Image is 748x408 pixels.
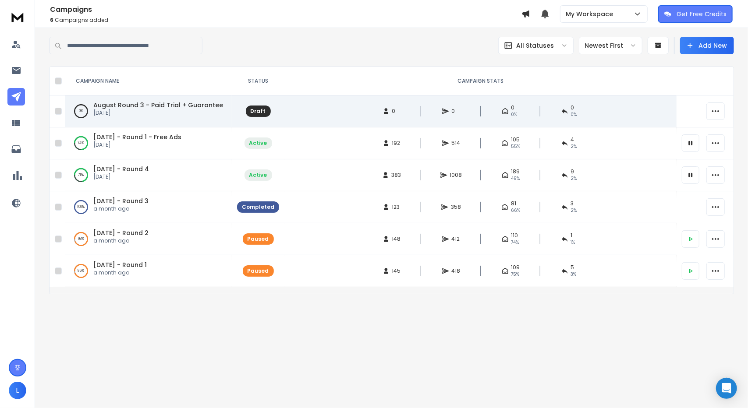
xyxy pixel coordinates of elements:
td: 74%[DATE] - Round 1 - Free Ads[DATE] [65,127,232,159]
p: a month ago [93,205,149,212]
p: My Workspace [566,10,617,18]
span: 0 [392,108,401,115]
span: 6 [50,16,53,24]
p: a month ago [93,269,147,276]
img: logo [9,9,26,25]
span: 4 [571,136,574,143]
button: Get Free Credits [658,5,733,23]
td: 93%[DATE] - Round 2a month ago [65,223,232,255]
span: 0 [511,104,515,111]
span: 3 [571,200,574,207]
span: 2 % [571,207,577,214]
th: CAMPAIGN STATS [284,67,677,95]
a: August Round 3 - Paid Trial + Guarantee [93,101,223,109]
a: [DATE] - Round 1 - Free Ads [93,133,181,141]
span: 1 % [571,239,575,246]
td: 0%August Round 3 - Paid Trial + Guarantee[DATE] [65,95,232,127]
span: 0% [511,111,518,118]
span: 81 [511,200,516,207]
span: 49 % [511,175,520,182]
p: 71 % [78,171,84,179]
span: 66 % [511,207,520,214]
span: 3 % [571,271,577,278]
div: Active [249,140,267,147]
span: 145 [392,267,401,274]
span: 0 [571,104,574,111]
td: 100%[DATE] - Round 3a month ago [65,191,232,223]
p: Get Free Credits [677,10,727,18]
span: 0% [571,111,577,118]
span: 192 [392,140,401,147]
span: 105 [511,136,520,143]
button: Newest First [579,37,642,54]
th: CAMPAIGN NAME [65,67,232,95]
p: 74 % [78,139,85,148]
div: Paused [248,267,269,274]
div: Paused [248,236,269,243]
h1: Campaigns [50,4,521,15]
span: 2 % [571,175,577,182]
span: 74 % [511,239,519,246]
p: 100 % [78,203,85,211]
td: 95%[DATE] - Round 1a month ago [65,255,232,287]
span: 383 [392,172,401,179]
span: 55 % [511,143,520,150]
span: 148 [392,236,401,243]
span: 358 [451,204,461,211]
span: 109 [511,264,520,271]
div: Active [249,172,267,179]
button: Add New [680,37,734,54]
span: 9 [571,168,574,175]
span: 110 [511,232,518,239]
p: [DATE] [93,109,223,116]
p: Campaigns added [50,17,521,24]
a: [DATE] - Round 2 [93,229,149,237]
p: [DATE] [93,173,149,180]
p: 95 % [78,267,85,275]
p: 0 % [79,107,83,116]
span: 189 [511,168,520,175]
a: [DATE] - Round 3 [93,197,149,205]
p: [DATE] [93,141,181,148]
span: 2 % [571,143,577,150]
div: Draft [251,108,266,115]
span: 0 [452,108,461,115]
p: All Statuses [516,41,554,50]
a: [DATE] - Round 4 [93,165,149,173]
p: a month ago [93,237,149,244]
span: 123 [392,204,401,211]
button: L [9,382,26,399]
div: Completed [242,204,274,211]
td: 71%[DATE] - Round 4[DATE] [65,159,232,191]
span: 1008 [450,172,462,179]
span: 1 [571,232,573,239]
span: 5 [571,264,574,271]
p: 93 % [78,235,84,243]
th: STATUS [232,67,284,95]
span: 412 [452,236,461,243]
div: Open Intercom Messenger [716,378,737,399]
span: 514 [452,140,461,147]
span: 418 [452,267,461,274]
a: [DATE] - Round 1 [93,260,147,269]
span: 75 % [511,271,520,278]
